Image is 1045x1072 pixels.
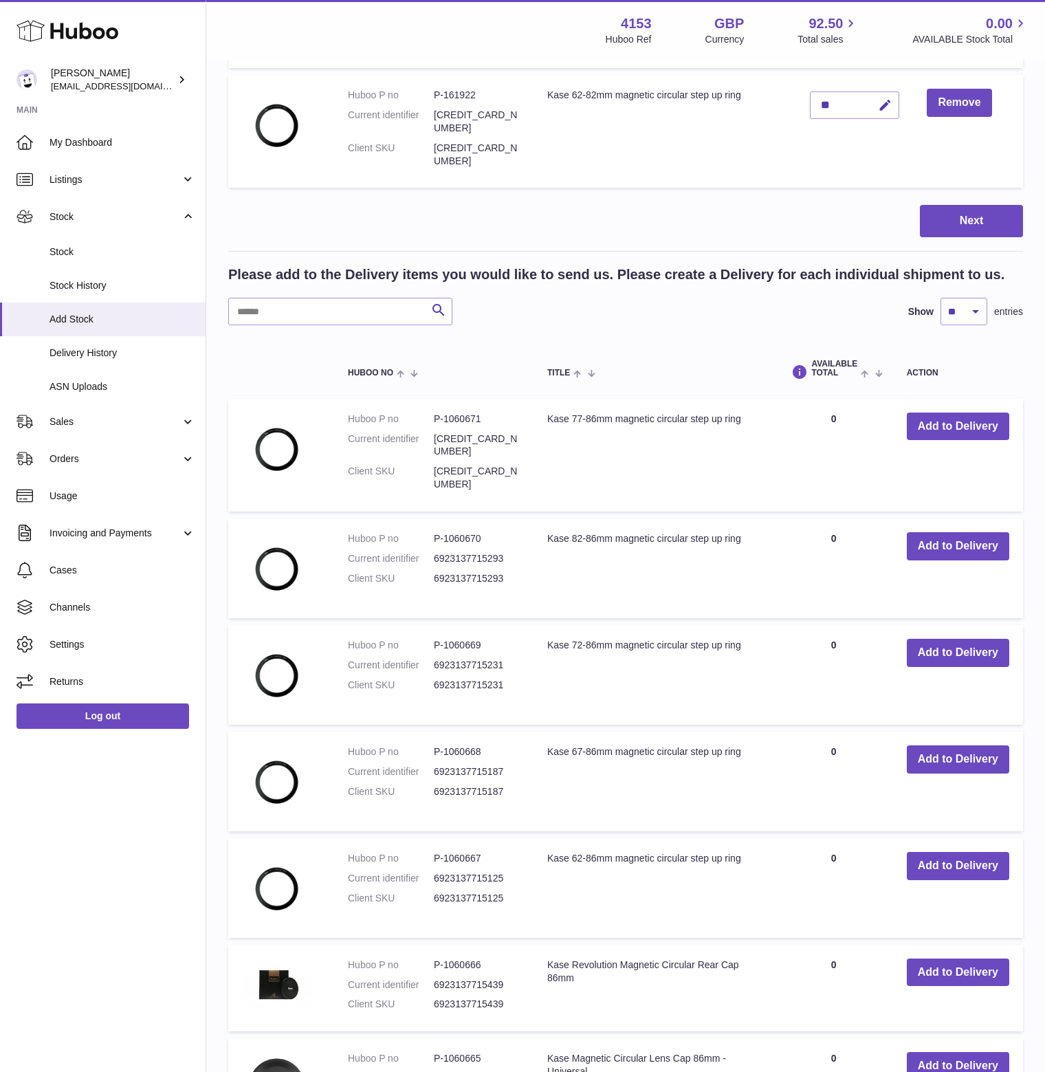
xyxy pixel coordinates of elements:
span: Title [547,369,570,378]
td: 0 [774,838,892,938]
strong: 4153 [621,14,652,33]
span: ASN Uploads [49,380,195,393]
span: Channels [49,601,195,614]
dd: 6923137715439 [434,978,520,992]
dd: P-1060671 [434,413,520,426]
span: Orders [49,452,181,466]
dd: [CREDIT_CARD_NUMBER] [434,465,520,491]
span: entries [994,305,1023,318]
dd: P-1060669 [434,639,520,652]
span: AVAILABLE Stock Total [912,33,1028,46]
dt: Client SKU [348,465,434,491]
dt: Current identifier [348,659,434,672]
td: Kase 62-86mm magnetic circular step up ring [533,838,774,938]
dt: Current identifier [348,872,434,885]
dd: 6923137715187 [434,765,520,778]
button: Add to Delivery [907,745,1009,774]
dt: Client SKU [348,572,434,585]
dd: [CREDIT_CARD_NUMBER] [434,142,520,168]
span: Invoicing and Payments [49,527,181,540]
dt: Huboo P no [348,413,434,426]
td: Kase 62-82mm magnetic circular step up ring [533,75,796,188]
dd: 6923137715187 [434,785,520,798]
div: Action [907,369,1009,378]
span: Sales [49,415,181,428]
img: Kase 62-82mm magnetic circular step up ring [242,89,311,157]
dt: Current identifier [348,109,434,135]
div: Huboo Ref [606,33,652,46]
dt: Huboo P no [348,852,434,865]
div: [PERSON_NAME] [51,67,175,93]
dt: Client SKU [348,998,434,1011]
h2: Please add to the Delivery items you would like to send us. Please create a Delivery for each ind... [228,265,1004,284]
dt: Client SKU [348,679,434,692]
dd: P-1060668 [434,745,520,758]
div: Currency [705,33,745,46]
span: Delivery History [49,347,195,360]
img: Kase 62-86mm magnetic circular step up ring [242,852,311,921]
span: Stock History [49,279,195,292]
dd: P-161922 [434,89,520,102]
strong: GBP [714,14,744,33]
img: Kase 67-86mm magnetic circular step up ring [242,745,311,814]
td: Kase 82-86mm magnetic circular step up ring [533,518,774,618]
dt: Huboo P no [348,1052,434,1065]
span: [EMAIL_ADDRESS][DOMAIN_NAME] [51,80,202,91]
img: Kase Revolution Magnetic Circular Rear Cap 86mm [242,959,311,1009]
span: My Dashboard [49,136,195,149]
dd: 6923137715125 [434,892,520,905]
span: Add Stock [49,313,195,326]
span: Returns [49,675,195,688]
dt: Current identifier [348,765,434,778]
dd: P-1060667 [434,852,520,865]
dd: [CREDIT_CARD_NUMBER] [434,109,520,135]
button: Remove [927,89,991,117]
img: Kase 82-86mm magnetic circular step up ring [242,532,311,601]
button: Next [920,205,1023,237]
dt: Huboo P no [348,639,434,652]
dt: Huboo P no [348,745,434,758]
span: Listings [49,173,181,186]
span: 92.50 [808,14,843,33]
dt: Client SKU [348,785,434,798]
td: 0 [774,732,892,831]
dt: Huboo P no [348,532,434,545]
span: Total sales [797,33,859,46]
dd: P-1060670 [434,532,520,545]
dt: Current identifier [348,552,434,565]
button: Add to Delivery [907,532,1009,560]
span: Settings [49,638,195,651]
button: Add to Delivery [907,413,1009,441]
td: 0 [774,625,892,725]
dd: [CREDIT_CARD_NUMBER] [434,433,520,459]
img: Kase 72-86mm magnetic circular step up ring [242,639,311,708]
span: Usage [49,490,195,503]
dt: Client SKU [348,142,434,168]
img: sales@kasefilters.com [16,69,37,90]
button: Add to Delivery [907,959,1009,987]
a: Log out [16,703,189,728]
label: Show [908,305,934,318]
dd: 6923137715293 [434,572,520,585]
img: Kase 77-86mm magnetic circular step up ring [242,413,311,481]
span: Cases [49,564,195,577]
dt: Current identifier [348,978,434,992]
dd: 6923137715125 [434,872,520,885]
td: 0 [774,399,892,512]
button: Add to Delivery [907,852,1009,880]
dd: 6923137715293 [434,552,520,565]
span: Huboo no [348,369,393,378]
dd: 6923137715231 [434,679,520,692]
dt: Huboo P no [348,89,434,102]
dt: Huboo P no [348,959,434,972]
span: Stock [49,245,195,259]
dd: P-1060666 [434,959,520,972]
span: Stock [49,210,181,223]
button: Add to Delivery [907,639,1009,667]
td: 0 [774,945,892,1032]
span: AVAILABLE Total [811,360,857,378]
span: 0.00 [986,14,1013,33]
td: Kase 72-86mm magnetic circular step up ring [533,625,774,725]
a: 0.00 AVAILABLE Stock Total [912,14,1028,46]
dd: 6923137715439 [434,998,520,1011]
